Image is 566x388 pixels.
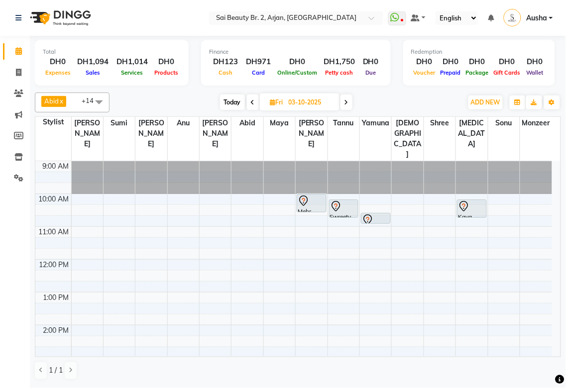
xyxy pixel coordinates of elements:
span: monzeer [520,117,552,129]
span: +14 [82,97,101,104]
div: DH0 [43,56,73,68]
span: Online/Custom [275,69,320,76]
div: DH1,014 [113,56,152,68]
span: Shree [424,117,455,129]
div: 2:00 PM [41,325,71,336]
div: Swreety, 10:10 AM-10:45 AM, Blowdry Iron & Curls With Wash Medium [330,200,358,217]
span: Prepaid [438,69,463,76]
span: Abid [44,97,59,105]
div: Mehr, 10:00 AM-10:35 AM, Spa Manicure (With Gelish) [297,194,326,212]
div: DH1,094 [73,56,113,68]
span: Sales [83,69,103,76]
input: 2025-10-03 [286,95,336,110]
div: DH0 [438,56,463,68]
div: 1:00 PM [41,292,71,303]
span: Voucher [411,69,438,76]
span: [MEDICAL_DATA] [456,117,487,150]
span: [PERSON_NAME] [200,117,231,150]
div: DH0 [275,56,320,68]
span: Services [119,69,146,76]
div: DH0 [491,56,523,68]
span: Tannu [328,117,359,129]
div: Finance [209,48,383,56]
span: Expenses [43,69,73,76]
div: 10:00 AM [37,194,71,204]
div: DH123 [209,56,242,68]
span: Maya [264,117,295,129]
span: [PERSON_NAME] [135,117,167,150]
div: 12:00 PM [37,260,71,270]
div: Kaya, 10:10 AM-10:45 AM, Spa Manicure (With Gelish) [457,200,486,217]
div: Mehr, 10:35 AM-10:55 AM, Eyebrow Threading [361,213,390,223]
div: DH0 [463,56,491,68]
img: Ausha [504,9,521,26]
div: DH0 [411,56,438,68]
div: DH0 [523,56,547,68]
span: Products [152,69,181,76]
div: DH0 [359,56,383,68]
span: Sumi [104,117,135,129]
span: 1 / 1 [49,366,63,376]
span: Due [363,69,379,76]
div: Redemption [411,48,547,56]
span: Abid [231,117,263,129]
span: [PERSON_NAME] [296,117,327,150]
button: ADD NEW [468,96,503,109]
div: Stylist [35,117,71,127]
a: x [59,97,63,105]
div: DH1,750 [320,56,359,68]
span: Wallet [524,69,546,76]
div: Total [43,48,181,56]
img: logo [25,4,94,32]
span: [DEMOGRAPHIC_DATA] [392,117,423,161]
span: Yamuna [360,117,391,129]
div: DH0 [152,56,181,68]
span: ADD NEW [471,98,500,106]
span: Package [463,69,491,76]
span: [PERSON_NAME] [72,117,103,150]
span: Petty cash [323,69,356,76]
div: DH971 [242,56,275,68]
span: Ausha [526,13,547,23]
span: Anu [168,117,199,129]
span: Today [220,95,245,110]
span: sonu [488,117,520,129]
span: Cash [216,69,235,76]
div: 11:00 AM [37,227,71,237]
div: 9:00 AM [41,161,71,172]
span: Card [249,69,267,76]
span: Gift Cards [491,69,523,76]
span: Fri [268,98,286,106]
